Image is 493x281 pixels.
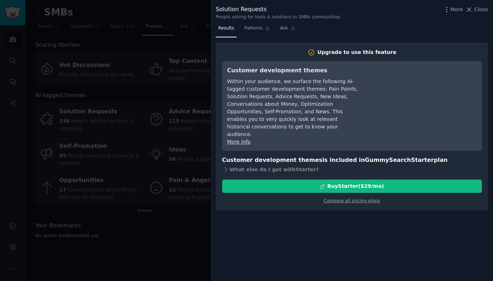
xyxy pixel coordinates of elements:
iframe: YouTube video player [369,66,477,120]
a: Ask [278,23,298,37]
span: GummySearch Starter [365,157,434,163]
div: Within your audience, we surface the following AI-tagged customer development themes: Pain Points... [227,78,359,138]
a: Results [216,23,237,37]
a: Patterns [242,23,272,37]
div: People asking for tools & solutions in SMBs communities [216,14,340,21]
span: Close [474,6,488,13]
a: More info [227,139,251,145]
div: Upgrade to use this feature [318,49,396,56]
h3: Customer development themes is included in plan [222,156,482,165]
a: Compare all pricing plans [324,198,380,203]
div: Buy Starter ($ 29 /mo ) [327,182,384,190]
span: More [451,6,463,13]
span: Results [218,25,234,32]
button: BuyStarter($29/mo) [222,180,482,193]
span: Patterns [244,25,262,32]
div: What else do I get with Starter ? [222,164,482,175]
div: Solution Requests [216,5,340,14]
button: More [443,6,463,13]
button: Close [465,6,488,13]
h3: Customer development themes [227,66,359,75]
span: Ask [280,25,288,32]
